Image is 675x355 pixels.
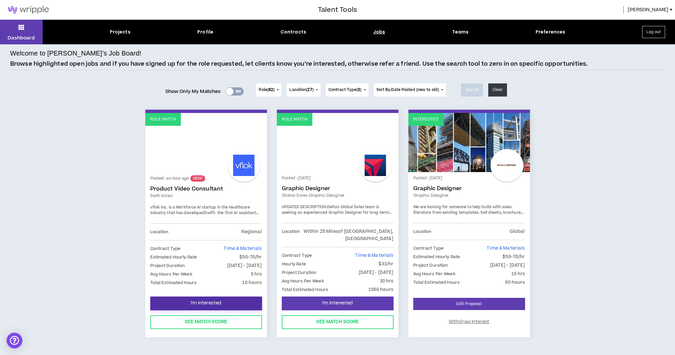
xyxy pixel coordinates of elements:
[413,245,444,252] p: Contract Type
[256,83,281,97] button: Role(62)
[282,252,312,259] p: Contract Type
[150,271,192,278] p: Avg Hours Per Week
[197,29,213,35] div: Profile
[269,87,273,93] span: 62
[449,319,489,325] span: Withdraw Interest
[10,48,141,58] h4: Welcome to [PERSON_NAME]’s Job Board!
[241,228,262,235] p: Regional
[355,252,393,259] span: Time & Materials
[380,277,394,285] p: 30 hrs
[488,83,507,97] button: Clear
[150,297,262,310] button: I'm Interested
[150,315,262,329] button: See Match Score
[536,29,566,35] div: Preferences
[150,186,262,192] a: Product Video Consultant
[452,29,469,35] div: Teams
[289,87,313,93] span: Location ( )
[413,253,460,260] p: Estimated Hourly Rate
[150,175,262,182] p: Posted - an hour ago
[413,298,525,310] a: Edit Proposal
[227,262,262,269] p: [DATE] - [DATE]
[413,228,432,235] p: Location
[413,116,439,122] p: Interested
[378,260,394,268] p: $33/hr
[282,260,306,268] p: Hourly Rate
[205,210,215,216] a: Swift
[358,87,360,93] span: 3
[376,87,439,93] span: Sort By: Date Posted (new to old)
[277,113,398,172] a: Role Match
[10,60,588,68] p: Browse highlighted open jobs and if you have signed up for the role requested, let clients know y...
[150,205,250,216] span: vflok Inc. is a Workforce AI startup in the Healthcare industry that has developed
[282,297,394,310] button: I'm Interested
[282,269,317,276] p: Project Duration
[642,26,665,38] button: Log out
[413,175,525,181] p: Posted - [DATE]
[191,300,221,306] span: I'm Interested
[413,262,448,269] p: Project Duration
[282,277,324,285] p: Avg Hours Per Week
[190,175,205,182] sup: NEW!
[282,175,394,181] p: Posted - [DATE]
[307,87,312,93] span: 27
[413,315,525,329] button: Withdraw Interest
[282,116,308,122] p: Role Match
[413,185,525,192] a: Graphic Designer
[7,333,22,348] div: Open Intercom Messenger
[374,83,446,97] button: Sort By:Date Posted (new to old)
[413,192,525,198] a: Graphic Designer
[413,270,455,277] p: Avg Hours Per Week
[282,204,393,239] span: Delta's Global Sales team is seeking an experienced Graphic Designer for long-term contract suppo...
[280,29,306,35] div: Contracts
[239,254,262,261] p: $50-70/hr
[110,29,131,35] div: Projects
[328,87,362,93] span: Contract Type ( )
[165,87,221,97] span: Show Only My Matches
[511,270,525,277] p: 15 hrs
[150,262,185,269] p: Project Duration
[282,204,327,210] strong: UPDATED DESCRIPTION:
[259,87,275,93] span: Role ( )
[502,253,525,260] p: $50-70/hr
[242,279,262,286] p: 10 hours
[145,113,267,172] a: Role Match
[359,269,394,276] p: [DATE] - [DATE]
[282,286,328,293] p: Total Estimated Hours
[461,83,483,97] button: Search
[282,192,394,198] a: Global Sales Graphic Designer
[282,228,300,242] p: Location
[326,83,369,97] button: Contract Type(3)
[322,300,353,306] span: I'm Interested
[224,245,262,252] span: Time & Materials
[505,279,525,286] p: 90 hours
[628,6,668,13] span: [PERSON_NAME]
[251,271,262,278] p: 5 hrs
[408,113,530,172] a: Interested
[510,228,525,235] p: Global
[487,245,525,252] span: Time & Materials
[150,228,169,235] p: Location
[150,254,197,261] p: Estimated Hourly Rate
[282,315,394,329] button: See Match Score
[413,279,460,286] p: Total Estimated Hours
[287,83,320,97] button: Location(27)
[490,262,525,269] p: [DATE] - [DATE]
[150,245,181,252] p: Contract Type
[413,204,525,227] span: We are looking for someone to help build with sales literature from existing templates. Sell shee...
[368,286,393,293] p: 1560 hours
[8,34,35,41] p: Dashboard
[150,193,262,199] a: Swift video
[300,228,393,242] p: Within 25 Miles of [GEOGRAPHIC_DATA], [GEOGRAPHIC_DATA]
[318,5,357,15] h3: Talent Tools
[282,185,394,192] a: Graphic Designer
[150,279,197,286] p: Total Estimated Hours
[150,116,176,122] p: Role Match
